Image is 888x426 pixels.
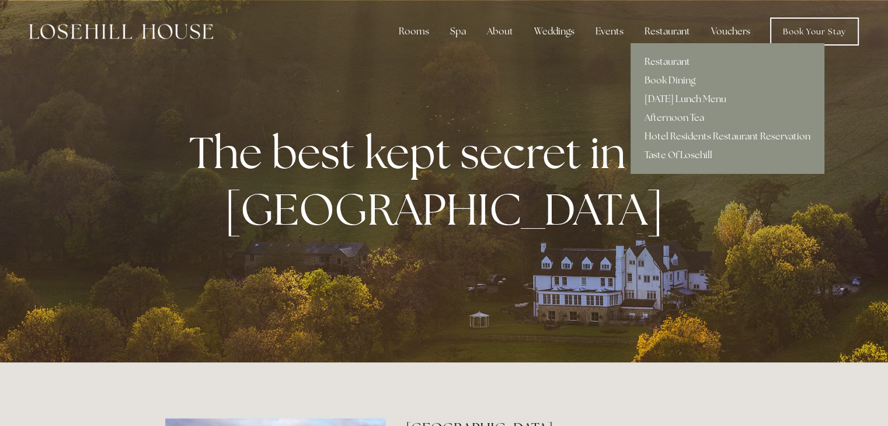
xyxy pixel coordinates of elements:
a: Book Dining [631,71,824,90]
a: Afternoon Tea [631,109,824,127]
div: Events [586,20,633,43]
a: Vouchers [702,20,760,43]
div: Weddings [525,20,584,43]
a: Book Your Stay [770,18,859,46]
a: Taste Of Losehill [631,146,824,165]
strong: The best kept secret in the [GEOGRAPHIC_DATA] [189,124,708,238]
a: Hotel Residents Restaurant Reservation [631,127,824,146]
a: Restaurant [631,53,824,71]
div: Spa [441,20,475,43]
a: [DATE] Lunch Menu [631,90,824,109]
div: Rooms [389,20,438,43]
div: About [478,20,523,43]
div: Restaurant [635,20,699,43]
img: Losehill House [29,24,213,39]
